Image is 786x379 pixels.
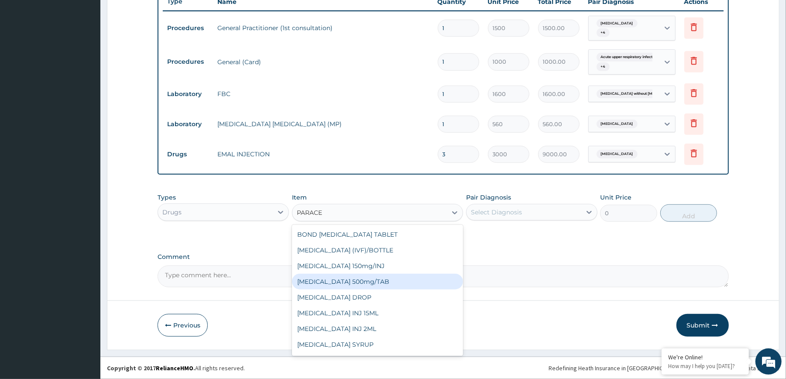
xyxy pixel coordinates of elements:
[163,86,213,102] td: Laboratory
[107,364,195,372] strong: Copyright © 2017 .
[597,150,638,158] span: [MEDICAL_DATA]
[292,321,463,337] div: [MEDICAL_DATA] INJ 2ML
[158,253,728,261] label: Comment
[292,337,463,352] div: [MEDICAL_DATA] SYRUP
[668,353,742,361] div: We're Online!
[292,352,463,368] div: [MEDICAL_DATA] TABLET
[162,208,182,217] div: Drugs
[292,305,463,321] div: [MEDICAL_DATA] INJ 15ML
[676,314,729,337] button: Submit
[158,314,208,337] button: Previous
[292,242,463,258] div: [MEDICAL_DATA] (IVF)/BOTTLE
[16,44,35,65] img: d_794563401_company_1708531726252_794563401
[597,28,610,37] span: + 4
[660,204,717,222] button: Add
[597,90,685,98] span: [MEDICAL_DATA] without [MEDICAL_DATA]
[163,116,213,132] td: Laboratory
[597,19,638,28] span: [MEDICAL_DATA]
[156,364,193,372] a: RelianceHMO
[158,194,176,201] label: Types
[163,54,213,70] td: Procedures
[597,53,660,62] span: Acute upper respiratory infect...
[597,62,610,71] span: + 4
[45,49,147,60] div: Chat with us now
[4,238,166,269] textarea: Type your message and hit 'Enter'
[213,19,433,37] td: General Practitioner (1st consultation)
[163,146,213,162] td: Drugs
[213,115,433,133] td: [MEDICAL_DATA] [MEDICAL_DATA] (MP)
[466,193,511,202] label: Pair Diagnosis
[213,53,433,71] td: General (Card)
[292,193,307,202] label: Item
[597,120,638,128] span: [MEDICAL_DATA]
[292,289,463,305] div: [MEDICAL_DATA] DROP
[292,227,463,242] div: BOND [MEDICAL_DATA] TABLET
[100,357,786,379] footer: All rights reserved.
[292,274,463,289] div: [MEDICAL_DATA] 500mg/TAB
[143,4,164,25] div: Minimize live chat window
[163,20,213,36] td: Procedures
[668,362,742,370] p: How may I help you today?
[213,85,433,103] td: FBC
[600,193,632,202] label: Unit Price
[51,110,120,198] span: We're online!
[213,145,433,163] td: EMAL INJECTION
[471,208,522,217] div: Select Diagnosis
[292,258,463,274] div: [MEDICAL_DATA] 150mg/INJ
[549,364,779,372] div: Redefining Heath Insurance in [GEOGRAPHIC_DATA] using Telemedicine and Data Science!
